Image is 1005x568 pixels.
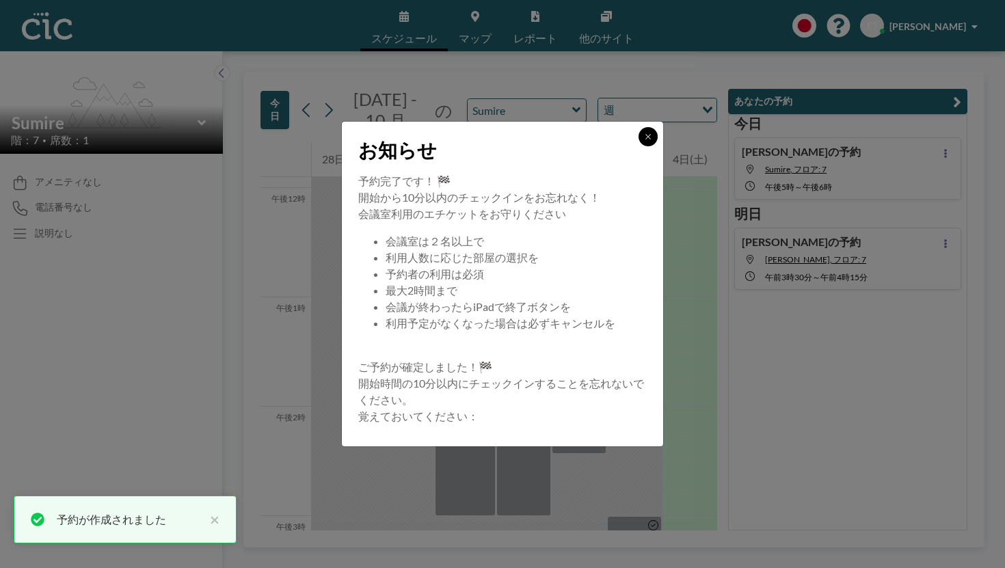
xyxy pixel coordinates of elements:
font: 会議室利用のエチケットをお守りください [358,207,566,220]
button: 近い [203,511,219,528]
font: 最大2時間まで [386,284,457,297]
font: 予約完了です！ 🏁 [358,174,451,187]
font: 予約者の利用は必須 [386,267,484,280]
font: 開始時間の10分以内にチェックインすることを忘れないでください。 [358,377,644,406]
font: 利用予定がなくなった場合は必ずキャンセルを [386,316,615,329]
font: × [210,509,219,529]
font: 会議が終わったらiPadで終了ボタンを [386,300,571,313]
font: 会議室は２名以上で [386,234,484,247]
font: 利用人数に応じた部屋の選択を [386,251,539,264]
font: 覚えておいてください： [358,409,479,422]
font: お知らせ [358,138,437,161]
font: 開始から10分以内のチェックインをお忘れなく！ [358,191,600,204]
font: 予約が作成されました [57,513,166,526]
font: ご予約が確定しました！🏁 [358,360,492,373]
